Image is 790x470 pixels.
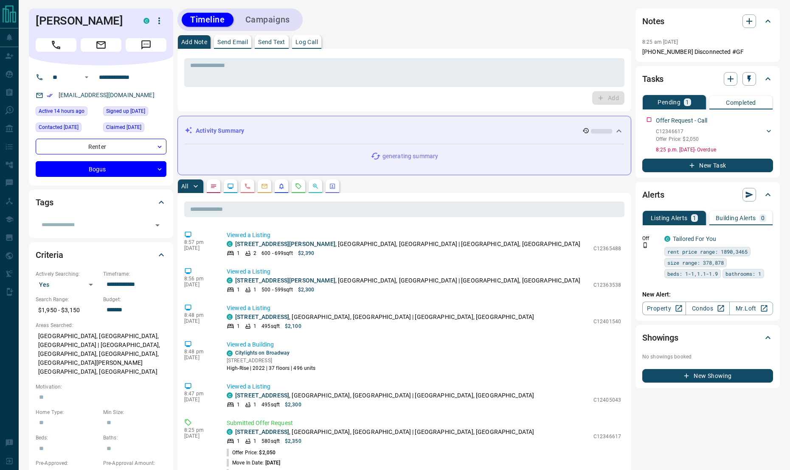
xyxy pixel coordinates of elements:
[36,161,166,177] div: Bogus
[656,116,708,125] p: Offer Request - Call
[185,123,624,139] div: Activity Summary
[237,249,240,257] p: 1
[642,235,659,242] p: Off
[382,152,438,161] p: generating summary
[227,277,233,283] div: condos.ca
[235,350,290,356] a: Citylights on Broadway
[106,123,141,131] span: Claimed [DATE]
[642,242,648,248] svg: Push Notification Only
[642,11,773,31] div: Notes
[36,408,99,416] p: Home Type:
[103,123,166,134] div: Sat Jul 12 2025
[261,286,292,294] p: 500 - 599 sqft
[761,215,765,221] p: 0
[235,428,289,435] a: [STREET_ADDRESS]
[103,270,166,278] p: Timeframe:
[184,239,214,245] p: 8:57 pm
[36,278,99,291] div: Yes
[227,364,316,372] p: High-Rise | 2022 | 37 floors | 496 units
[36,123,99,134] div: Sat Jul 12 2025
[235,392,289,399] a: [STREET_ADDRESS]
[184,391,214,397] p: 8:47 pm
[36,14,131,28] h1: [PERSON_NAME]
[235,313,534,322] p: , [GEOGRAPHIC_DATA], [GEOGRAPHIC_DATA] | [GEOGRAPHIC_DATA], [GEOGRAPHIC_DATA]
[656,146,773,154] p: 8:25 p.m. [DATE] - Overdue
[673,235,716,242] a: Tailored For You
[36,106,99,118] div: Mon Sep 15 2025
[312,183,319,190] svg: Opportunities
[184,427,214,433] p: 8:25 pm
[642,69,773,89] div: Tasks
[227,304,621,313] p: Viewed a Listing
[658,99,680,105] p: Pending
[36,196,53,209] h2: Tags
[181,39,207,45] p: Add Note
[235,277,335,284] a: [STREET_ADDRESS][PERSON_NAME]
[227,267,621,276] p: Viewed a Listing
[103,459,166,467] p: Pre-Approval Amount:
[725,269,761,278] span: bathrooms: 1
[235,241,335,247] a: [STREET_ADDRESS][PERSON_NAME]
[656,135,699,143] p: Offer Price: $2,050
[184,355,214,361] p: [DATE]
[227,350,233,356] div: condos.ca
[227,183,234,190] svg: Lead Browsing Activity
[593,281,621,289] p: C12363538
[36,329,166,379] p: [GEOGRAPHIC_DATA], [GEOGRAPHIC_DATA], [GEOGRAPHIC_DATA] | [GEOGRAPHIC_DATA], [GEOGRAPHIC_DATA], [...
[716,215,756,221] p: Building Alerts
[196,126,244,135] p: Activity Summary
[593,318,621,325] p: C12401540
[36,459,99,467] p: Pre-Approved:
[253,249,256,257] p: 2
[261,183,268,190] svg: Emails
[285,322,301,330] p: $2,100
[642,72,663,86] h2: Tasks
[642,302,686,315] a: Property
[36,245,166,265] div: Criteria
[298,249,315,257] p: $2,390
[235,240,580,249] p: , [GEOGRAPHIC_DATA], [GEOGRAPHIC_DATA] | [GEOGRAPHIC_DATA], [GEOGRAPHIC_DATA]
[210,183,217,190] svg: Notes
[651,215,688,221] p: Listing Alerts
[237,286,240,294] p: 1
[227,419,621,428] p: Submitted Offer Request
[237,437,240,445] p: 1
[656,128,699,135] p: C12346617
[295,183,302,190] svg: Requests
[642,331,678,344] h2: Showings
[593,396,621,404] p: C12405043
[295,39,318,45] p: Log Call
[184,312,214,318] p: 8:48 pm
[227,340,621,349] p: Viewed a Building
[642,188,664,201] h2: Alerts
[184,276,214,282] p: 8:56 pm
[259,450,276,456] span: $2,050
[642,159,773,172] button: New Task
[237,322,240,330] p: 1
[642,39,678,45] p: 8:25 am [DATE]
[642,353,773,361] p: No showings booked
[261,401,280,408] p: 495 sqft
[261,322,280,330] p: 495 sqft
[103,296,166,303] p: Budget:
[258,39,285,45] p: Send Text
[235,428,534,436] p: , [GEOGRAPHIC_DATA], [GEOGRAPHIC_DATA] | [GEOGRAPHIC_DATA], [GEOGRAPHIC_DATA]
[36,434,99,442] p: Beds:
[106,107,145,115] span: Signed up [DATE]
[642,48,773,56] p: [PHONE_NUMBER] Disconnected #GF
[82,72,92,82] button: Open
[693,215,696,221] p: 1
[726,100,756,106] p: Completed
[667,258,724,267] span: size range: 378,878
[593,245,621,252] p: C12365488
[36,270,99,278] p: Actively Searching:
[686,99,689,105] p: 1
[184,349,214,355] p: 8:48 pm
[593,433,621,440] p: C12346617
[285,437,301,445] p: $2,350
[253,401,256,408] p: 1
[298,286,315,294] p: $2,300
[103,434,166,442] p: Baths:
[253,322,256,330] p: 1
[36,38,76,52] span: Call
